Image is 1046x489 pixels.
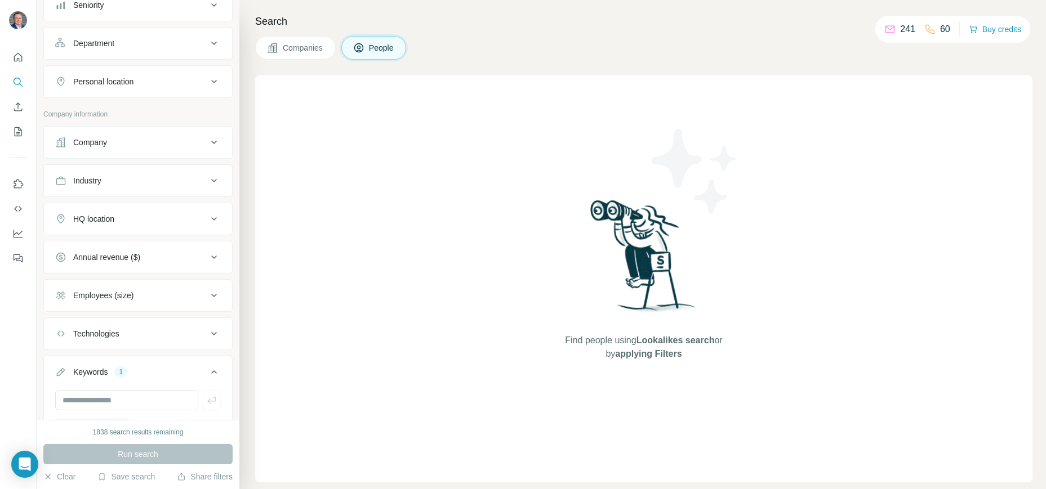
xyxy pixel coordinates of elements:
[44,320,232,347] button: Technologies
[900,23,915,36] p: 241
[44,68,232,95] button: Personal location
[44,129,232,156] button: Company
[9,122,27,142] button: My lists
[644,120,745,222] img: Surfe Illustration - Stars
[615,349,682,358] span: applying Filters
[969,21,1021,37] button: Buy credits
[585,197,702,322] img: Surfe Illustration - Woman searching with binoculars
[44,244,232,271] button: Annual revenue ($)
[9,199,27,219] button: Use Surfe API
[554,334,734,361] span: Find people using or by
[93,427,184,437] div: 1838 search results remaining
[73,252,140,263] div: Annual revenue ($)
[9,72,27,92] button: Search
[9,248,27,268] button: Feedback
[73,328,119,339] div: Technologies
[44,167,232,194] button: Industry
[9,47,27,68] button: Quick start
[44,30,232,57] button: Department
[97,471,155,482] button: Save search
[73,366,108,378] div: Keywords
[44,358,232,390] button: Keywords1
[9,223,27,244] button: Dashboard
[114,367,127,377] div: 1
[44,282,232,309] button: Employees (size)
[73,76,133,87] div: Personal location
[283,42,324,53] span: Companies
[177,471,233,482] button: Share filters
[636,335,715,345] span: Lookalikes search
[43,109,233,119] p: Company information
[73,175,101,186] div: Industry
[43,471,75,482] button: Clear
[9,11,27,29] img: Avatar
[9,174,27,194] button: Use Surfe on LinkedIn
[44,205,232,232] button: HQ location
[73,38,114,49] div: Department
[11,451,38,478] div: Open Intercom Messenger
[9,97,27,117] button: Enrich CSV
[73,290,133,301] div: Employees (size)
[369,42,395,53] span: People
[940,23,950,36] p: 60
[255,14,1032,29] h4: Search
[73,213,114,225] div: HQ location
[73,137,107,148] div: Company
